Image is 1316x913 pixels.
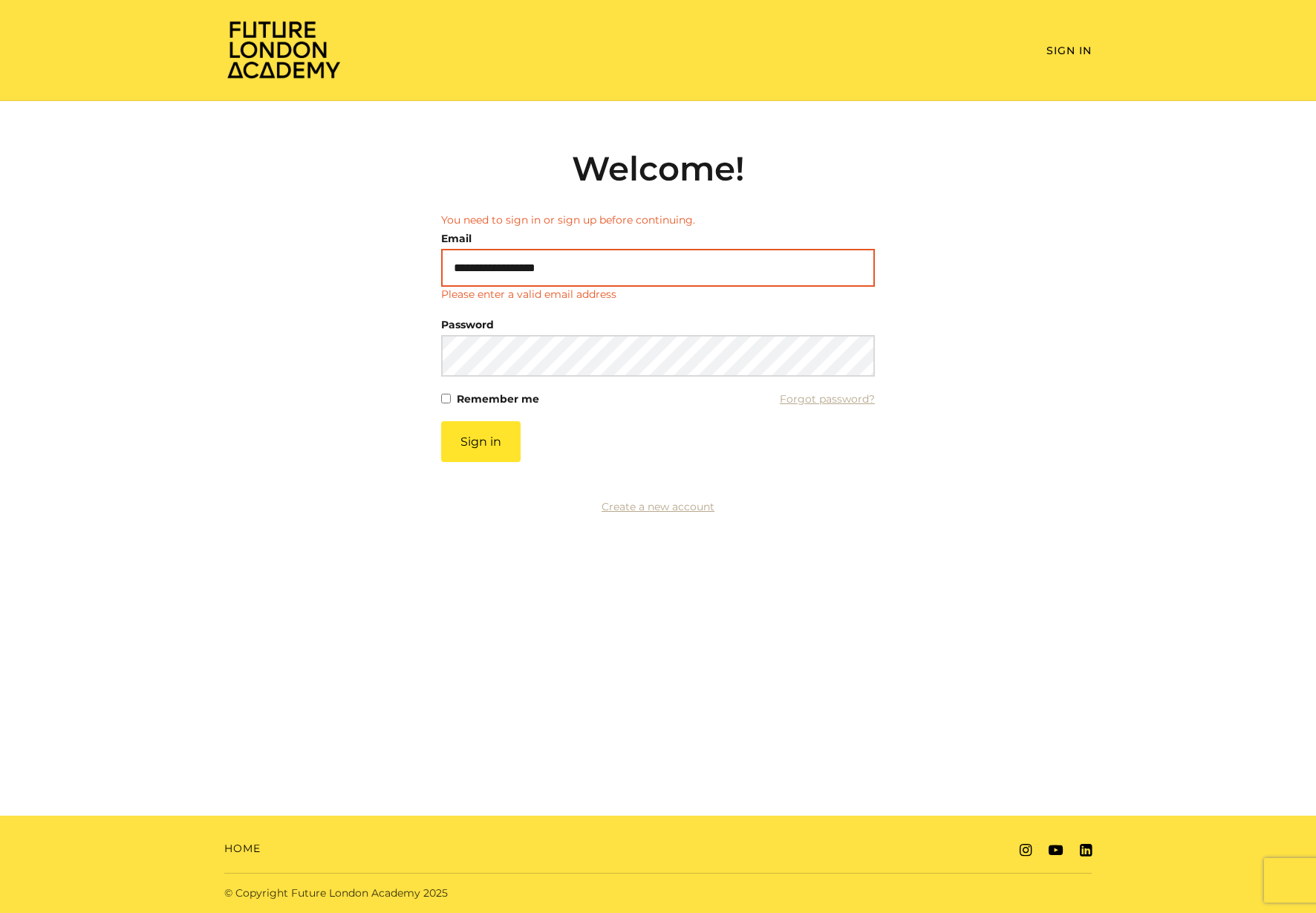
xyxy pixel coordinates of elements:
label: If you are a human, ignore this field [441,421,454,813]
div: © Copyright Future London Academy 2025 [212,886,658,901]
p: Please enter a valid email address [441,287,616,302]
button: Sign in [441,421,521,462]
label: Remember me [457,389,539,409]
label: Password [441,314,494,335]
a: Create a new account [602,500,714,513]
a: Sign In [1046,44,1092,57]
h2: Welcome! [441,149,875,189]
img: Home Page [224,19,343,79]
a: Forgot password? [780,389,875,409]
li: You need to sign in or sign up before continuing. [441,212,875,228]
label: Email [441,228,472,249]
a: Home [224,841,261,857]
